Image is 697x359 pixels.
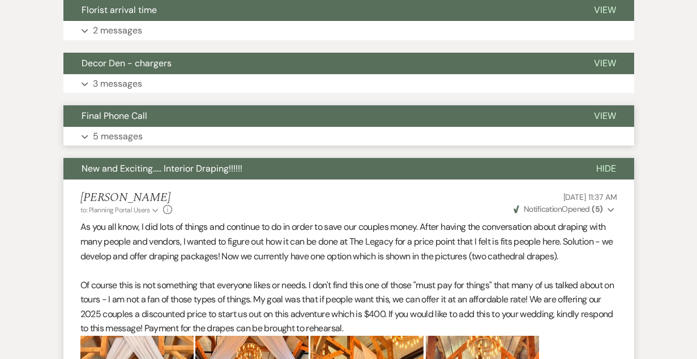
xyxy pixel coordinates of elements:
p: 3 messages [93,76,142,91]
span: View [594,57,616,69]
p: Of course this is not something that everyone likes or needs. I don't find this one of those "mus... [80,278,617,336]
button: View [576,105,634,127]
span: Decor Den - chargers [82,57,172,69]
button: NotificationOpened (5) [512,203,617,215]
span: Final Phone Call [82,110,147,122]
span: Florist arrival time [82,4,157,16]
p: 5 messages [93,129,143,144]
p: As you all know, I did lots of things and continue to do in order to save our couples money. Afte... [80,220,617,263]
button: 2 messages [63,21,634,40]
span: View [594,110,616,122]
span: New and Exciting..... Interior Draping!!!!!! [82,163,242,174]
span: View [594,4,616,16]
button: to: Planning Portal Users [80,205,161,215]
h5: [PERSON_NAME] [80,191,173,205]
button: 3 messages [63,74,634,93]
button: Hide [578,158,634,179]
button: View [576,53,634,74]
p: 2 messages [93,23,142,38]
span: Opened [514,204,603,214]
span: to: Planning Portal Users [80,206,150,215]
span: Hide [596,163,616,174]
button: Decor Den - chargers [63,53,576,74]
span: [DATE] 11:37 AM [563,192,617,202]
button: 5 messages [63,127,634,146]
strong: ( 5 ) [592,204,602,214]
span: Notification [524,204,562,214]
button: Final Phone Call [63,105,576,127]
button: New and Exciting..... Interior Draping!!!!!! [63,158,578,179]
